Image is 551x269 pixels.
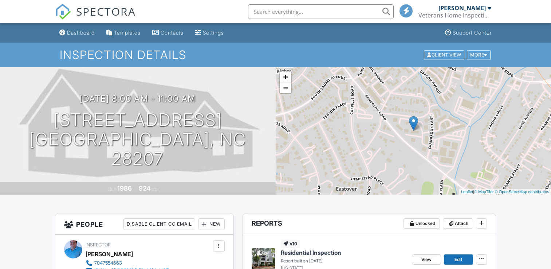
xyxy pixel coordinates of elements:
img: The Best Home Inspection Software - Spectora [55,4,71,20]
a: © MapTiler [474,190,494,194]
div: Templates [114,30,141,36]
div: | [459,189,551,195]
a: Templates [103,26,143,40]
a: 7047554663 [86,260,169,267]
h1: [STREET_ADDRESS] [GEOGRAPHIC_DATA], NC 28207 [12,110,264,168]
input: Search everything... [248,4,394,19]
span: sq. ft. [151,186,162,192]
div: 924 [139,184,150,192]
div: [PERSON_NAME] [86,249,133,260]
a: Settings [192,26,227,40]
a: Zoom out [280,82,291,93]
span: Built [108,186,116,192]
a: Support Center [442,26,495,40]
a: © OpenStreetMap contributors [495,190,549,194]
div: Dashboard [67,30,95,36]
div: Veterans Home Inspection [418,12,491,19]
div: Contacts [161,30,184,36]
a: Client View [423,52,466,57]
div: Settings [203,30,224,36]
a: Zoom in [280,71,291,82]
h1: Inspection Details [60,48,491,61]
div: Support Center [453,30,492,36]
a: Leaflet [461,190,473,194]
a: Dashboard [56,26,98,40]
span: SPECTORA [76,4,136,19]
div: Disable Client CC Email [123,218,195,230]
div: 1986 [117,184,132,192]
div: New [198,218,225,230]
div: More [467,50,491,60]
span: Inspector [86,242,111,247]
div: Client View [424,50,464,60]
h3: People [55,214,233,235]
div: 7047554663 [94,260,122,266]
div: [PERSON_NAME] [438,4,486,12]
h3: [DATE] 8:00 am - 11:00 am [80,94,196,104]
a: Contacts [149,26,186,40]
a: SPECTORA [55,10,136,25]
